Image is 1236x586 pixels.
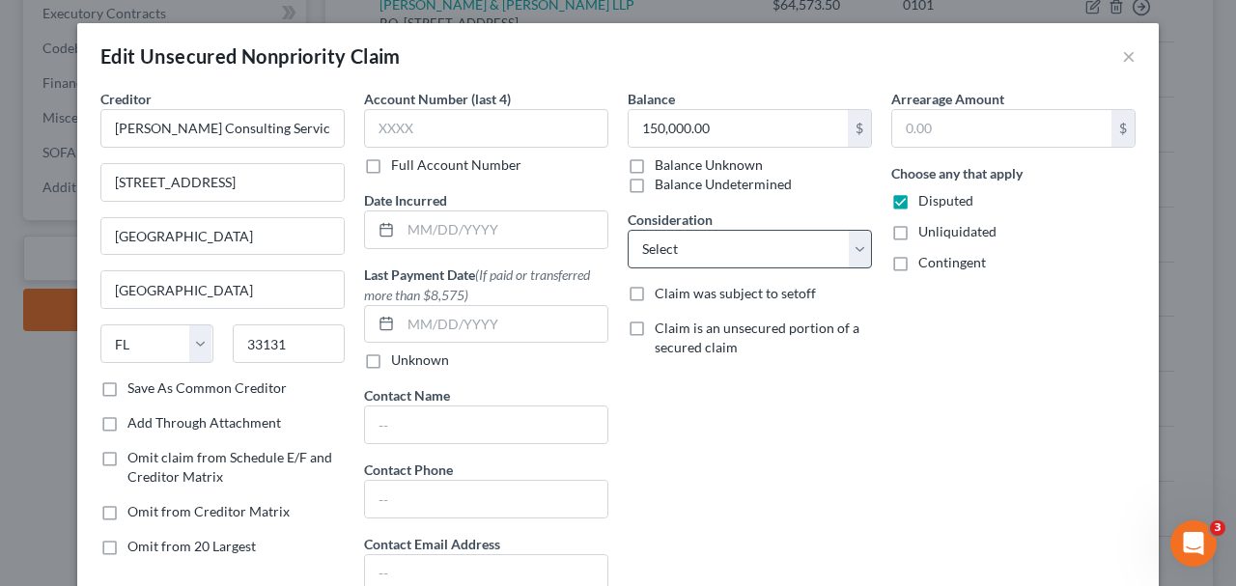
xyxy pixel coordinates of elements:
input: -- [365,481,607,517]
span: Claim is an unsecured portion of a secured claim [655,320,859,355]
div: Edit Unsecured Nonpriority Claim [100,42,401,70]
label: Save As Common Creditor [127,378,287,398]
span: 3 [1210,520,1225,536]
input: -- [365,406,607,443]
label: Choose any that apply [891,163,1023,183]
label: Arrearage Amount [891,89,1004,109]
span: Omit claim from Schedule E/F and Creditor Matrix [127,449,332,485]
label: Balance Undetermined [655,175,792,194]
span: Disputed [918,192,973,209]
input: XXXX [364,109,608,148]
span: Contingent [918,254,986,270]
div: $ [848,110,871,147]
label: Date Incurred [364,190,447,210]
input: 0.00 [629,110,848,147]
label: Add Through Attachment [127,413,281,433]
input: Apt, Suite, etc... [101,218,344,255]
span: (If paid or transferred more than $8,575) [364,266,590,303]
label: Last Payment Date [364,265,608,305]
input: Enter address... [101,164,344,201]
label: Unknown [391,350,449,370]
span: Unliquidated [918,223,997,239]
label: Balance [628,89,675,109]
label: Account Number (last 4) [364,89,511,109]
label: Full Account Number [391,155,521,175]
input: 0.00 [892,110,1111,147]
input: Search creditor by name... [100,109,345,148]
span: Omit from Creditor Matrix [127,503,290,519]
input: MM/DD/YYYY [401,306,607,343]
span: Claim was subject to setoff [655,285,816,301]
label: Contact Name [364,385,450,405]
label: Balance Unknown [655,155,763,175]
div: $ [1111,110,1135,147]
span: Creditor [100,91,152,107]
input: Enter zip... [233,324,346,363]
span: Omit from 20 Largest [127,538,256,554]
label: Contact Email Address [364,534,500,554]
label: Contact Phone [364,460,453,480]
iframe: Intercom live chat [1170,520,1217,567]
label: Consideration [628,209,713,230]
button: × [1122,44,1136,68]
input: MM/DD/YYYY [401,211,607,248]
input: Enter city... [101,271,344,308]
